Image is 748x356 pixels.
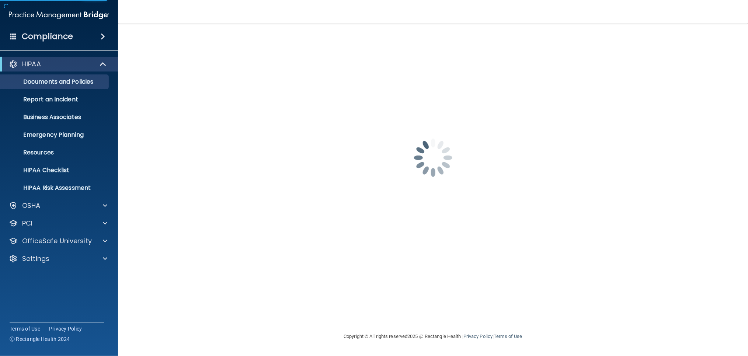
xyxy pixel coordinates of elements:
a: OSHA [9,201,107,210]
a: PCI [9,219,107,228]
a: Terms of Use [10,325,40,332]
p: Business Associates [5,114,105,121]
a: OfficeSafe University [9,237,107,245]
p: OSHA [22,201,41,210]
p: HIPAA [22,60,41,69]
p: Emergency Planning [5,131,105,139]
p: Settings [22,254,49,263]
p: Documents and Policies [5,78,105,85]
a: Terms of Use [494,334,522,339]
div: Copyright © All rights reserved 2025 @ Rectangle Health | | [299,325,568,348]
span: Ⓒ Rectangle Health 2024 [10,335,70,343]
p: HIPAA Checklist [5,167,105,174]
a: Privacy Policy [463,334,493,339]
p: Report an Incident [5,96,105,103]
p: OfficeSafe University [22,237,92,245]
img: PMB logo [9,8,109,22]
p: PCI [22,219,32,228]
a: Privacy Policy [49,325,82,332]
img: spinner.e123f6fc.gif [396,121,470,195]
a: HIPAA [9,60,107,69]
p: Resources [5,149,105,156]
h4: Compliance [22,31,73,42]
a: Settings [9,254,107,263]
p: HIPAA Risk Assessment [5,184,105,192]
